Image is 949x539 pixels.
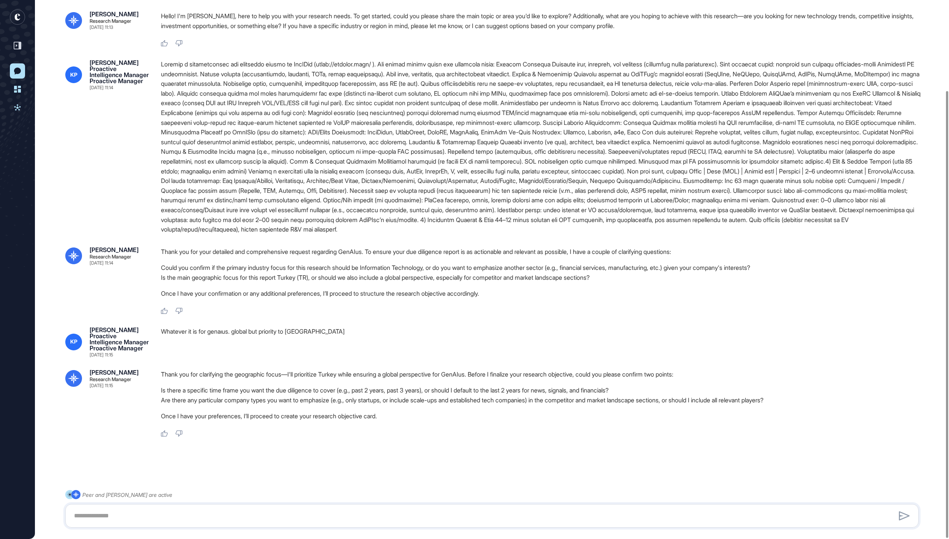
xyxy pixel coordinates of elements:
p: Once I have your preferences, I’ll proceed to create your research objective card. [161,411,925,421]
li: Is the main geographic focus for this report Turkey (TR), or should we also include a global pers... [161,273,925,282]
li: Could you confirm if the primary industry focus for this research should be Information Technolog... [161,263,925,273]
div: Research Manager [90,19,131,24]
span: KP [70,339,77,345]
li: Is there a specific time frame you want the due diligence to cover (e.g., past 2 years, past 3 ye... [161,385,925,395]
div: [PERSON_NAME] [90,247,139,253]
div: [PERSON_NAME] [90,11,139,17]
div: entrapeer-logo [10,9,25,25]
div: Loremip d sitametconsec adi elitseddo eiusmo te IncIDid (utlab://etdolor.magn/ ). Ali enimad mini... [161,60,925,235]
div: [PERSON_NAME] [90,369,139,375]
p: Hello! I'm [PERSON_NAME], here to help you with your research needs. To get started, could you pl... [161,11,925,31]
div: [DATE] 11:14 [90,261,113,265]
p: Thank you for clarifying the geographic focus—I'll prioritize Turkey while ensuring a global pers... [161,369,925,379]
div: Research Manager [90,377,131,382]
div: [DATE] 11:15 [90,353,113,357]
li: Are there any particular company types you want to emphasize (e.g., only startups, or include sca... [161,395,925,405]
span: KP [70,72,77,78]
div: [DATE] 11:15 [90,383,113,388]
div: Peer and [PERSON_NAME] are active [82,490,172,500]
div: [DATE] 11:14 [90,85,113,90]
div: [PERSON_NAME] Proactive Intelligence Manager Proactive Manager [90,60,149,84]
div: [DATE] 11:13 [90,25,113,30]
div: Whatever it is for genaıus. global but priority to [GEOGRAPHIC_DATA] [161,327,925,357]
p: Once I have your confirmation or any additional preferences, I’ll proceed to structure the resear... [161,288,925,298]
div: Research Manager [90,254,131,259]
div: [PERSON_NAME] Proactive Intelligence Manager Proactive Manager [90,327,149,351]
p: Thank you for your detailed and comprehensive request regarding GenAIus. To ensure your due dilig... [161,247,925,257]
